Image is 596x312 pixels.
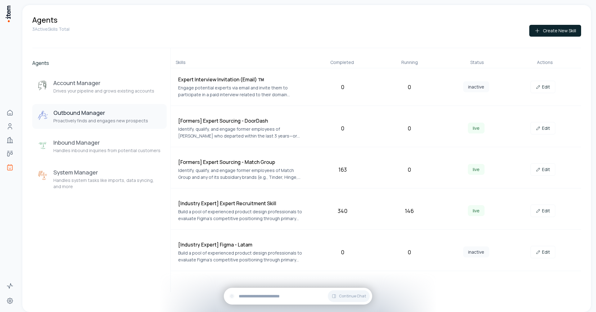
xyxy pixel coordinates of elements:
p: Proactively finds and engages new prospects [53,118,148,124]
div: 340 [312,206,373,215]
img: System Manager [37,170,48,181]
h4: Expert Interview Invitation (Email) ™️ [178,76,307,83]
p: Handles system tasks like imports, data syncing, and more [53,177,162,190]
a: Edit [531,246,555,258]
a: Deals [4,147,16,160]
div: 0 [312,83,373,91]
h3: Outbound Manager [53,109,148,116]
span: inactive [463,81,489,92]
a: Edit [531,163,555,176]
button: Account ManagerAccount ManagerDrives your pipeline and grows existing accounts [32,74,167,99]
div: 0 [378,83,440,91]
div: 146 [378,206,440,215]
a: Edit [531,205,555,217]
h4: [Industry Expert] Figma - Latam [178,241,307,248]
h4: [Industry Expert] Expert Recruitment Skill [178,200,307,207]
h4: [Formers] Expert Sourcing - DoorDash [178,117,307,124]
div: Actions [513,59,576,66]
span: inactive [463,246,489,257]
div: 163 [312,165,373,174]
img: Outbound Manager [37,110,48,121]
p: Build a pool of experienced product design professionals to evaluate Figma's competitive position... [178,208,307,222]
button: Inbound ManagerInbound ManagerHandles inbound inquiries from potential customers [32,134,167,159]
button: Outbound ManagerOutbound ManagerProactively finds and engages new prospects [32,104,167,129]
p: Handles inbound inquiries from potential customers [53,147,160,154]
p: Drives your pipeline and grows existing accounts [53,88,154,94]
h1: Agents [32,15,57,25]
p: Engage potential experts via email and invite them to participate in a paid interview related to ... [178,84,307,98]
span: live [468,164,485,175]
button: Continue Chat [328,290,370,302]
h3: Account Manager [53,79,154,87]
span: live [468,205,485,216]
div: 0 [312,124,373,133]
a: Activity [4,280,16,292]
a: Home [4,106,16,119]
h4: [Formers] Expert Sourcing - Match Group [178,158,307,166]
p: Identify, qualify, and engage former employees of [PERSON_NAME] who departed within the last 3 ye... [178,126,307,139]
a: Settings [4,295,16,307]
p: Identify, qualify, and engage former employees of Match Group and any of its subsidiary brands (e... [178,167,307,181]
a: People [4,120,16,133]
div: Continue Chat [224,288,372,305]
img: Account Manager [37,80,48,92]
div: 0 [378,248,440,256]
div: Running [378,59,441,66]
h3: Inbound Manager [53,139,160,146]
div: Skills [176,59,306,66]
div: 0 [378,165,440,174]
a: Edit [531,81,555,93]
button: System ManagerSystem ManagerHandles system tasks like imports, data syncing, and more [32,164,167,195]
span: live [468,123,485,133]
p: 3 Active Skills Total [32,26,70,32]
img: Item Brain Logo [5,5,11,23]
div: Status [446,59,509,66]
button: Create New Skill [529,25,581,37]
h3: System Manager [53,169,162,176]
h2: Agents [32,59,167,67]
span: Continue Chat [339,294,366,299]
a: Edit [531,122,555,134]
a: Agents [4,161,16,174]
div: Completed [311,59,373,66]
img: Inbound Manager [37,140,48,151]
div: 0 [312,248,373,256]
div: 0 [378,124,440,133]
p: Build a pool of experienced product design professionals to evaluate Figma's competitive position... [178,250,307,263]
a: Companies [4,134,16,146]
